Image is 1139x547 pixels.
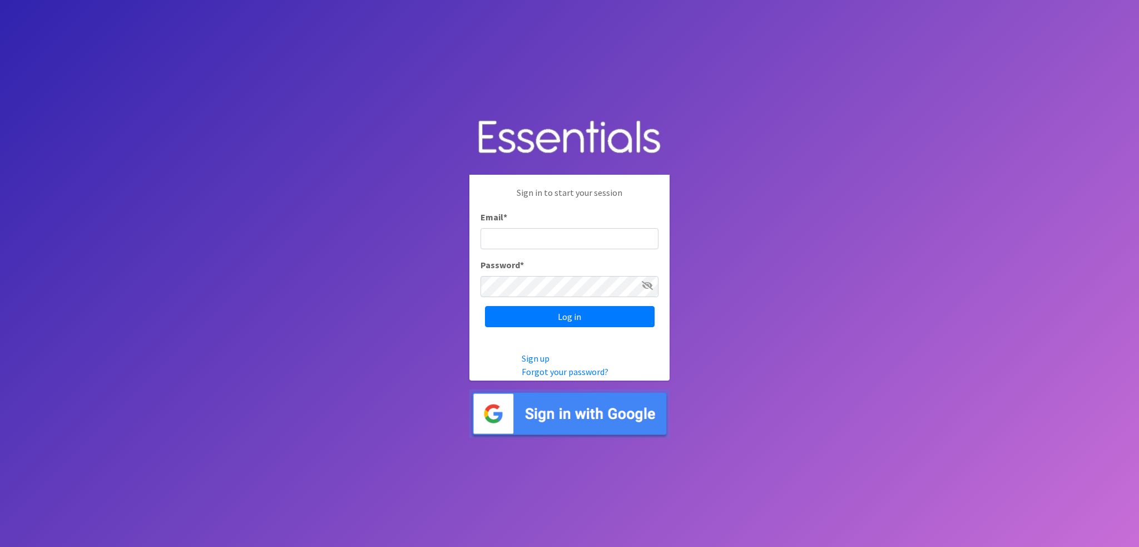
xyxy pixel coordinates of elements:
label: Password [481,258,524,272]
abbr: required [520,259,524,270]
a: Sign up [522,353,549,364]
abbr: required [503,211,507,223]
p: Sign in to start your session [481,186,658,210]
a: Forgot your password? [522,366,608,377]
img: Human Essentials [469,109,670,166]
img: Sign in with Google [469,390,670,438]
input: Log in [485,306,655,327]
label: Email [481,210,507,224]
